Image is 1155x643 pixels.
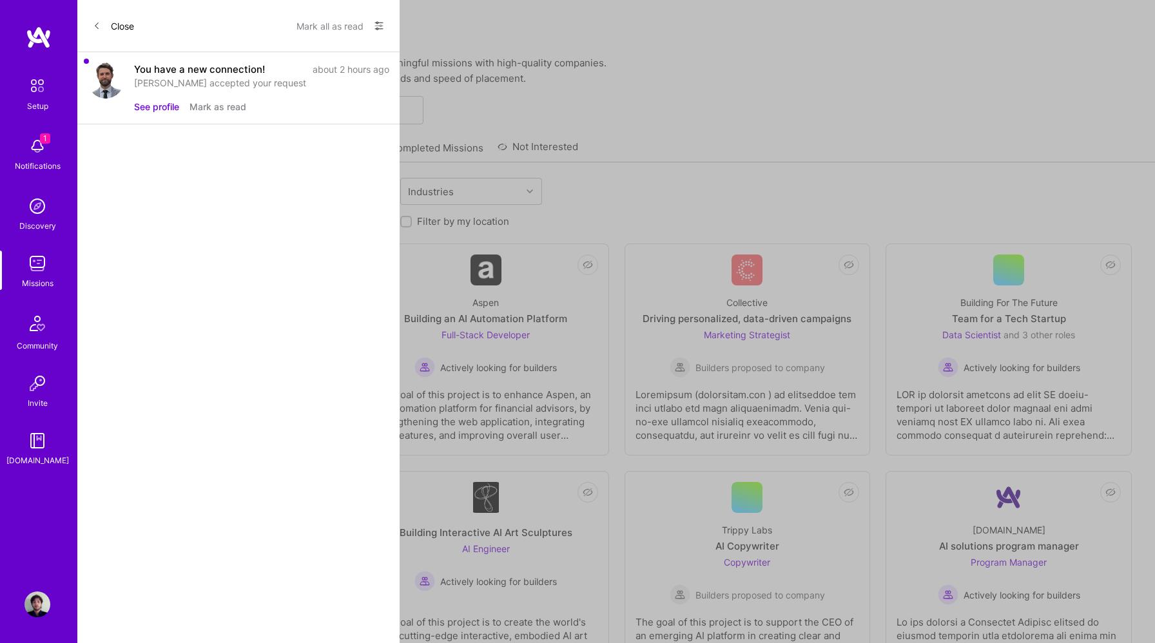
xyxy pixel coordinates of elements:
[134,76,389,90] div: [PERSON_NAME] accepted your request
[24,251,50,276] img: teamwork
[19,219,56,233] div: Discovery
[313,62,389,76] div: about 2 hours ago
[22,276,53,290] div: Missions
[26,26,52,49] img: logo
[6,454,69,467] div: [DOMAIN_NAME]
[134,62,265,76] div: You have a new connection!
[28,396,48,410] div: Invite
[24,591,50,617] img: User Avatar
[17,339,58,352] div: Community
[88,62,124,99] img: user avatar
[24,428,50,454] img: guide book
[134,100,179,113] button: See profile
[189,100,246,113] button: Mark as read
[22,308,53,339] img: Community
[24,193,50,219] img: discovery
[24,72,51,99] img: setup
[21,591,53,617] a: User Avatar
[93,15,134,36] button: Close
[296,15,364,36] button: Mark all as read
[24,370,50,396] img: Invite
[27,99,48,113] div: Setup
